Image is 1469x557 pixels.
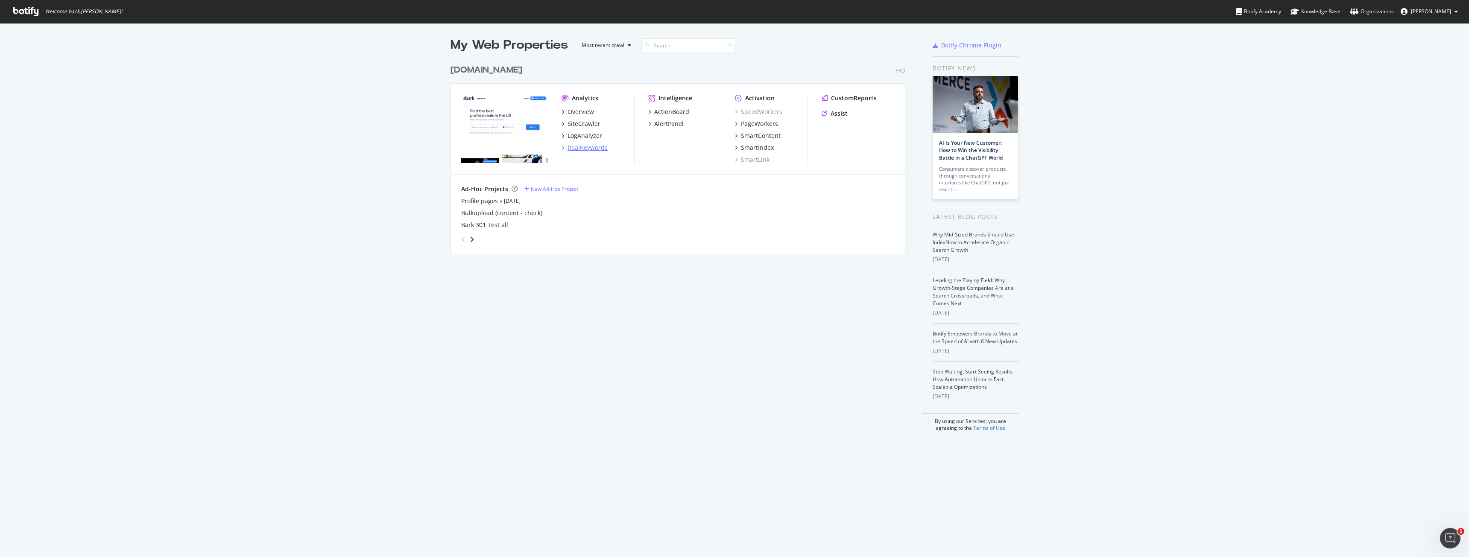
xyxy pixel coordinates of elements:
[461,197,498,205] a: Profile pages
[822,109,848,118] a: Assist
[461,94,548,163] img: www.bark.com
[1457,528,1464,535] span: 1
[831,94,877,102] div: CustomReports
[735,120,778,128] a: PageWorkers
[531,185,578,192] div: New Ad-Hoc Project
[741,143,774,152] div: SmartIndex
[933,231,1014,254] a: Why Mid-Sized Brands Should Use IndexNow to Accelerate Organic Search Growth
[939,139,1003,161] a: AI Is Your New Customer: How to Win the Visibility Battle in a ChatGPT World
[933,330,1018,345] a: Botify Empowers Brands to Move at the Speed of AI with 6 New Updates
[933,368,1014,391] a: Stop Waiting, Start Seeing Results: How Automation Unlocks Fast, Scalable Optimizations
[933,309,1018,317] div: [DATE]
[735,143,774,152] a: SmartIndex
[933,41,1001,50] a: Botify Chrome Plugin
[895,67,905,74] div: Pro
[1394,5,1465,18] button: [PERSON_NAME]
[831,109,848,118] div: Assist
[1350,7,1394,16] div: Organizations
[568,131,602,140] div: LogAnalyzer
[568,120,600,128] div: SiteCrawler
[582,43,624,48] div: Most recent crawl
[575,38,635,52] button: Most recent crawl
[45,8,122,15] span: Welcome back, [PERSON_NAME] !
[461,209,542,217] a: Bulkupload (content - check)
[568,108,594,116] div: Overview
[562,131,602,140] a: LogAnalyzer
[562,120,600,128] a: SiteCrawler
[654,108,689,116] div: ActionBoard
[469,235,475,244] div: angle-right
[458,233,469,246] div: angle-left
[461,221,508,229] a: Bark 301 Test all
[933,76,1018,133] img: AI Is Your New Customer: How to Win the Visibility Battle in a ChatGPT World
[568,143,608,152] div: RealKeywords
[451,64,526,76] a: [DOMAIN_NAME]
[451,37,568,54] div: My Web Properties
[658,94,692,102] div: Intelligence
[654,120,684,128] div: AlertPanel
[1236,7,1281,16] div: Botify Academy
[572,94,598,102] div: Analytics
[933,393,1018,400] div: [DATE]
[735,131,781,140] a: SmartContent
[451,54,912,254] div: grid
[741,131,781,140] div: SmartContent
[741,120,778,128] div: PageWorkers
[524,185,578,192] a: New Ad-Hoc Project
[1411,8,1451,15] span: Wayne Burden
[933,212,1018,222] div: Latest Blog Posts
[735,155,770,164] a: SmartLink
[562,143,608,152] a: RealKeywords
[504,197,521,204] a: [DATE]
[648,108,689,116] a: ActionBoard
[1440,528,1460,548] iframe: Intercom live chat
[922,413,1018,432] div: By using our Services, you are agreeing to the
[822,94,877,102] a: CustomReports
[933,277,1014,307] a: Leveling the Playing Field: Why Growth-Stage Companies Are at a Search Crossroads, and What Comes...
[933,256,1018,263] div: [DATE]
[933,347,1018,355] div: [DATE]
[745,94,775,102] div: Activation
[562,108,594,116] a: Overview
[933,64,1018,73] div: Botify news
[939,166,1012,193] div: Consumers discover products through conversational interfaces like ChatGPT, not just search…
[941,41,1001,50] div: Botify Chrome Plugin
[461,185,508,193] div: Ad-Hoc Projects
[451,64,522,76] div: [DOMAIN_NAME]
[1290,7,1340,16] div: Knowledge Base
[641,38,735,53] input: Search
[735,108,782,116] a: SpeedWorkers
[973,424,1005,432] a: Terms of Use
[648,120,684,128] a: AlertPanel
